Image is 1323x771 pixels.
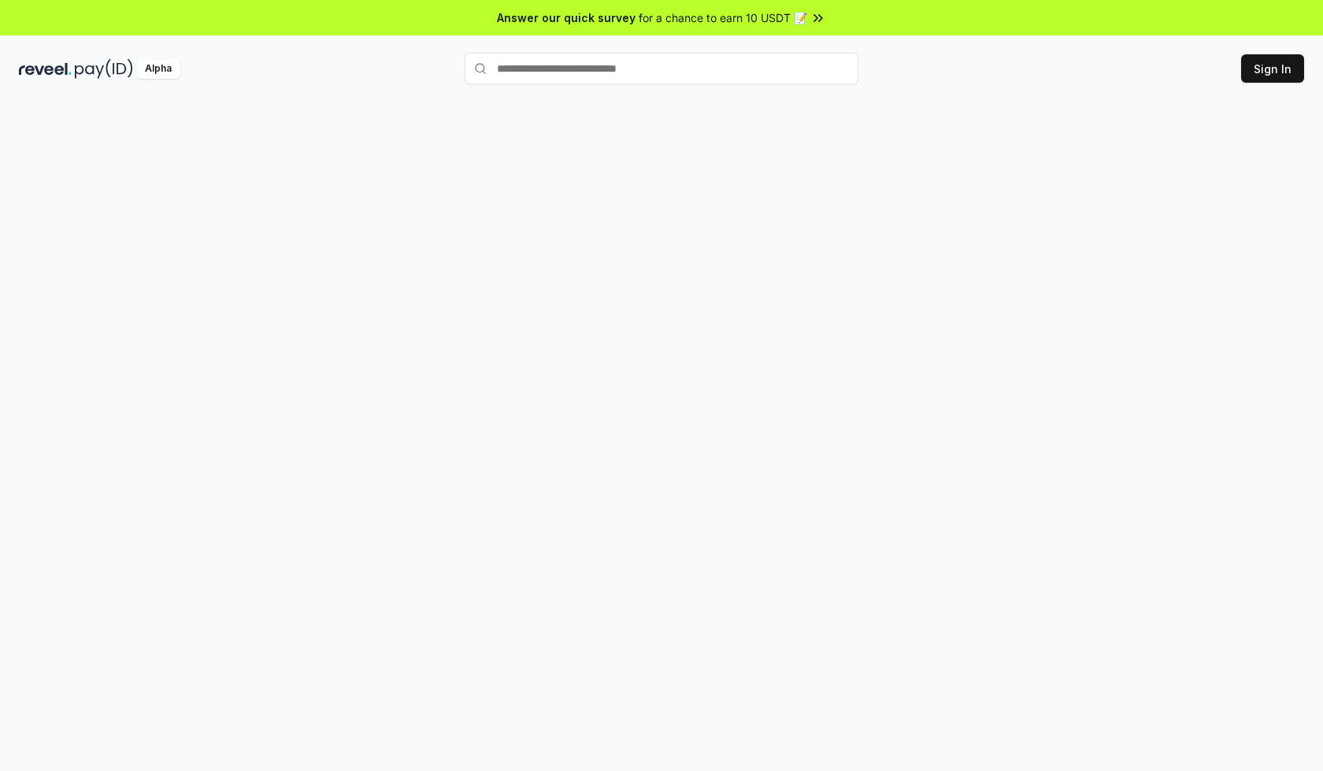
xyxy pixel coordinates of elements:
[1241,54,1304,83] button: Sign In
[136,59,180,79] div: Alpha
[497,9,636,26] span: Answer our quick survey
[19,59,72,79] img: reveel_dark
[639,9,807,26] span: for a chance to earn 10 USDT 📝
[75,59,133,79] img: pay_id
